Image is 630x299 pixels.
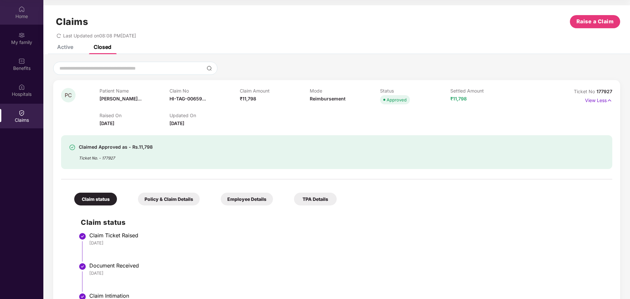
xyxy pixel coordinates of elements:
span: Reimbursement [310,96,346,101]
span: Last Updated on 08:08 PM[DATE] [63,33,136,38]
img: svg+xml;base64,PHN2ZyBpZD0iU3RlcC1Eb25lLTMyeDMyIiB4bWxucz0iaHR0cDovL3d3dy53My5vcmcvMjAwMC9zdmciIH... [79,263,86,270]
button: Raise a Claim [570,15,620,28]
div: Claim Ticket Raised [89,232,606,239]
p: Mode [310,88,380,94]
div: Active [57,44,73,50]
p: Raised On [100,113,170,118]
span: 177927 [596,89,612,94]
div: Approved [387,96,407,103]
p: Settled Amount [450,88,521,94]
p: Updated On [169,113,240,118]
p: Patient Name [100,88,170,94]
div: Claim Intimation [89,292,606,299]
span: HI-TAG-00659... [169,96,206,101]
div: TPA Details [294,193,337,205]
div: Claim status [74,193,117,205]
div: Ticket No. - 177927 [79,151,153,161]
img: svg+xml;base64,PHN2ZyBpZD0iQmVuZWZpdHMiIHhtbG5zPSJodHRwOi8vd3d3LnczLm9yZy8yMDAwL3N2ZyIgd2lkdGg9Ij... [18,58,25,64]
div: Closed [94,44,111,50]
img: svg+xml;base64,PHN2ZyB3aWR0aD0iMjAiIGhlaWdodD0iMjAiIHZpZXdCb3g9IjAgMCAyMCAyMCIgZmlsbD0ibm9uZSIgeG... [18,32,25,38]
span: [DATE] [100,120,114,126]
div: Policy & Claim Details [138,193,200,205]
img: svg+xml;base64,PHN2ZyBpZD0iQ2xhaW0iIHhtbG5zPSJodHRwOi8vd3d3LnczLm9yZy8yMDAwL3N2ZyIgd2lkdGg9IjIwIi... [18,110,25,116]
span: [PERSON_NAME]... [100,96,142,101]
img: svg+xml;base64,PHN2ZyBpZD0iU2VhcmNoLTMyeDMyIiB4bWxucz0iaHR0cDovL3d3dy53My5vcmcvMjAwMC9zdmciIHdpZH... [207,66,212,71]
h1: Claims [56,16,88,27]
img: svg+xml;base64,PHN2ZyB4bWxucz0iaHR0cDovL3d3dy53My5vcmcvMjAwMC9zdmciIHdpZHRoPSIxNyIgaGVpZ2h0PSIxNy... [607,97,612,104]
img: svg+xml;base64,PHN2ZyBpZD0iSG9zcGl0YWxzIiB4bWxucz0iaHR0cDovL3d3dy53My5vcmcvMjAwMC9zdmciIHdpZHRoPS... [18,84,25,90]
span: redo [56,33,61,38]
span: Ticket No [574,89,596,94]
img: svg+xml;base64,PHN2ZyBpZD0iSG9tZSIgeG1sbnM9Imh0dHA6Ly93d3cudzMub3JnLzIwMDAvc3ZnIiB3aWR0aD0iMjAiIG... [18,6,25,12]
div: Claimed Approved as - Rs.11,798 [79,143,153,151]
p: View Less [585,95,612,104]
div: Employee Details [221,193,273,205]
span: ₹11,798 [240,96,256,101]
p: Status [380,88,450,94]
div: [DATE] [89,240,606,246]
span: ₹11,798 [450,96,467,101]
span: [DATE] [169,120,184,126]
div: [DATE] [89,270,606,276]
h2: Claim status [81,217,606,228]
img: svg+xml;base64,PHN2ZyBpZD0iU3RlcC1Eb25lLTMyeDMyIiB4bWxucz0iaHR0cDovL3d3dy53My5vcmcvMjAwMC9zdmciIH... [79,232,86,240]
span: PC [65,93,72,98]
p: Claim No [169,88,240,94]
span: Raise a Claim [576,17,614,26]
p: Claim Amount [240,88,310,94]
img: svg+xml;base64,PHN2ZyBpZD0iU3VjY2Vzcy0zMngzMiIgeG1sbnM9Imh0dHA6Ly93d3cudzMub3JnLzIwMDAvc3ZnIiB3aW... [69,144,76,151]
div: Document Received [89,262,606,269]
